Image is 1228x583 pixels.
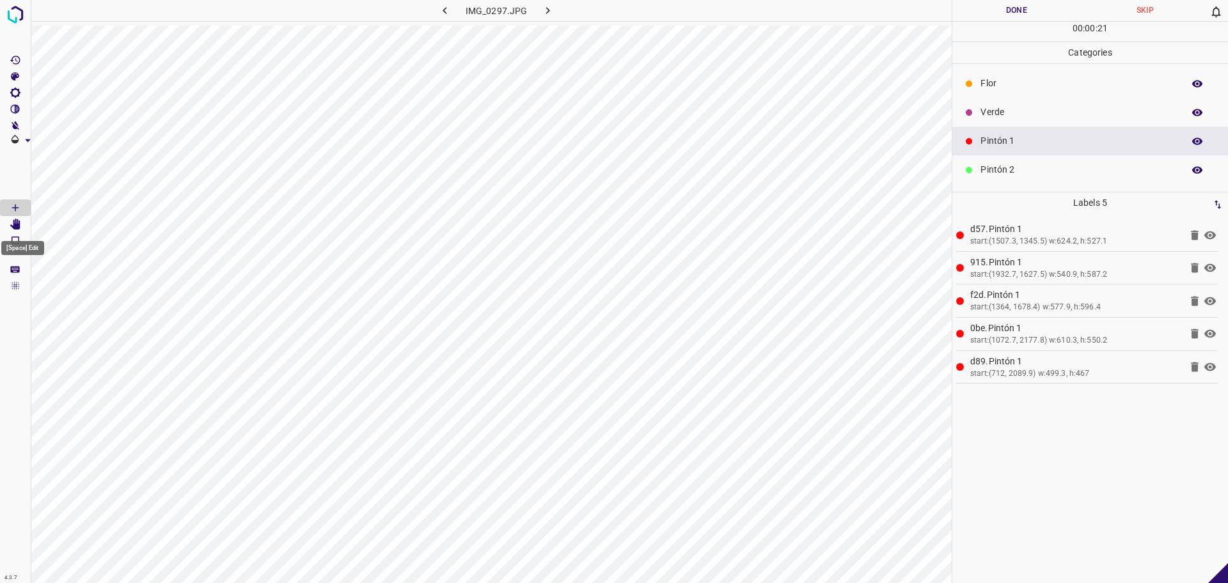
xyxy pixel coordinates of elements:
p: 00 [1073,22,1083,35]
p: Categories [952,42,1228,63]
p: 0be.Pintón 1 [970,322,1181,335]
div: start:(1932.7, 1627.5) w:540.9, h:587.2 [970,269,1181,281]
p: 915.Pintón 1 [970,256,1181,269]
div: Pintón 1 [952,127,1228,155]
div: start:(712, 2089.9) w:499.3, h:467 [970,368,1181,380]
div: [Space] Edit [1,241,44,255]
p: Verde [980,105,1177,119]
p: d57.Pintón 1 [970,222,1181,236]
p: d89.Pintón 1 [970,355,1181,368]
p: Labels 5 [956,192,1224,214]
p: 00 [1085,22,1095,35]
p: f2d.Pintón 1 [970,288,1181,302]
img: logo [4,3,27,26]
div: Flor [952,69,1228,98]
div: Pintón 2 [952,155,1228,184]
div: : : [1073,22,1108,42]
div: start:(1364, 1678.4) w:577.9, h:596.4 [970,302,1181,313]
div: 4.3.7 [1,573,20,583]
p: Flor [980,77,1177,90]
h6: IMG_0297.JPG [466,3,528,21]
p: Pintón 2 [980,163,1177,176]
p: Pintón 1 [980,134,1177,148]
div: Verde [952,98,1228,127]
div: start:(1072.7, 2177.8) w:610.3, h:550.2 [970,335,1181,346]
div: start:(1507.3, 1345.5) w:624.2, h:527.1 [970,236,1181,247]
p: 21 [1098,22,1108,35]
div: Pintón 3 [952,184,1228,213]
